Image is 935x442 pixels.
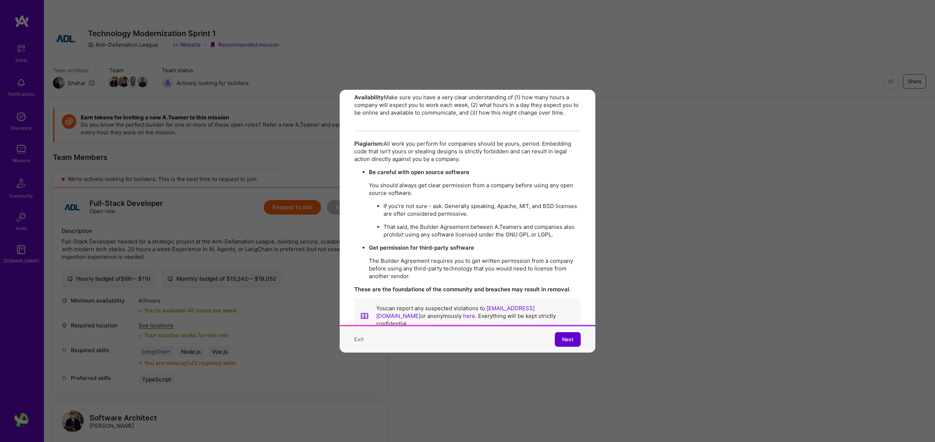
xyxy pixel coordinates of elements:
p: All work you perform for companies should be yours, period. Embedding code that isn’t yours or st... [354,140,581,163]
p: The Builder Agreement requires you to get written permission from a company before using any thir... [369,257,581,280]
button: Exit [354,335,364,343]
p: You can report any suspected violations to or anonymously . Everything will be kept strictly conf... [376,304,575,327]
strong: Availability [354,94,384,101]
p: Make sure you have a very clear understanding of (1) how many hours a company will expect you to ... [354,93,581,116]
p: That said, the Builder Agreement between A.Teamers and companies also prohibit using any software... [383,223,581,238]
strong: Plagiarism: [354,140,383,147]
img: book icon [360,304,369,327]
div: modal [340,90,595,353]
span: Next [562,336,573,343]
a: here [463,312,475,319]
p: You should always get clear permission from a company before using any open source software. [369,181,581,197]
button: Next [555,332,581,347]
strong: Get permission for third-party software [369,244,474,251]
a: [EMAIL_ADDRESS][DOMAIN_NAME] [376,305,535,319]
strong: Be careful with open source software [369,169,469,176]
p: If you’re not sure - ask. Generally speaking, Apache, MIT, and BSD licenses are ofter considered ... [383,202,581,218]
strong: These are the foundations of the community and breaches may result in removal. [354,286,570,293]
